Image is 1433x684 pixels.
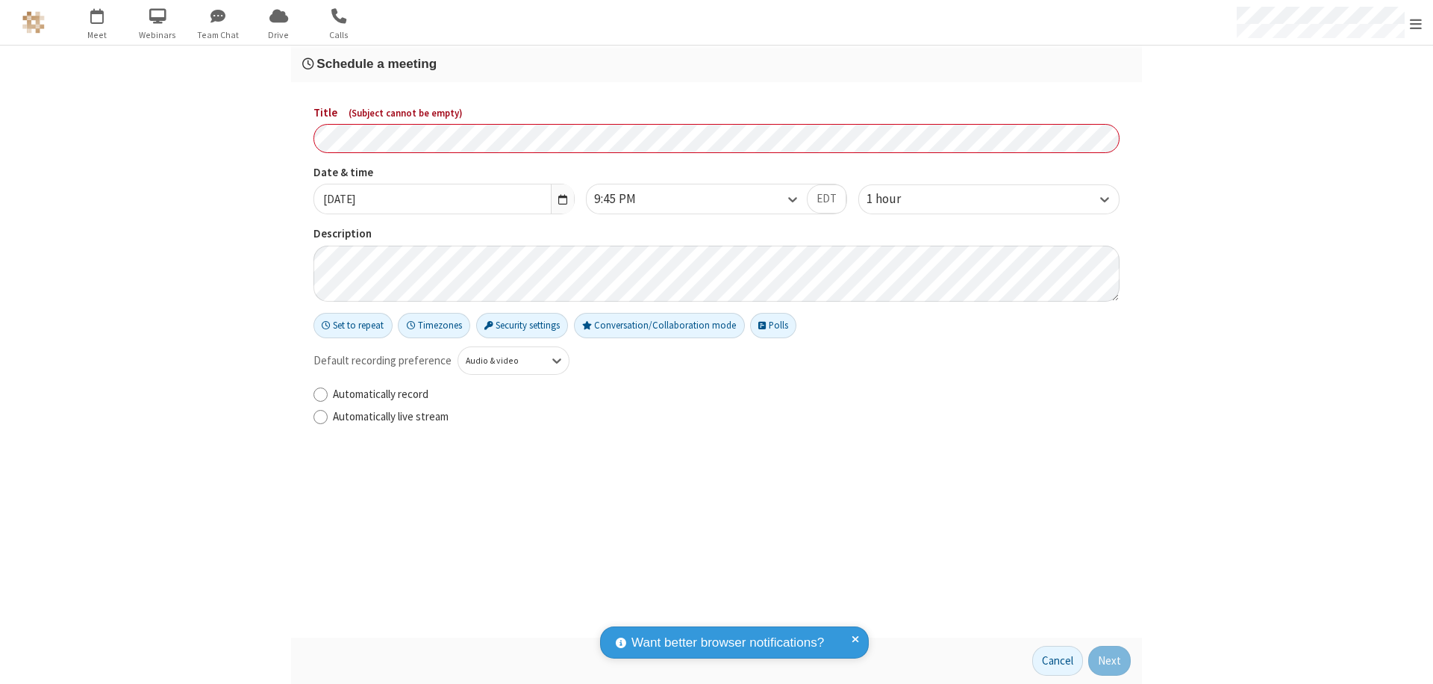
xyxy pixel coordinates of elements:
[190,28,246,42] span: Team Chat
[574,313,745,338] button: Conversation/Collaboration mode
[313,352,452,370] span: Default recording preference
[69,28,125,42] span: Meet
[631,633,824,653] span: Want better browser notifications?
[333,408,1120,426] label: Automatically live stream
[349,107,463,119] span: ( Subject cannot be empty )
[398,313,470,338] button: Timezones
[316,56,437,71] span: Schedule a meeting
[476,313,569,338] button: Security settings
[313,105,1120,122] label: Title
[594,190,661,209] div: 9:45 PM
[466,354,537,367] div: Audio & video
[867,190,926,209] div: 1 hour
[333,386,1120,403] label: Automatically record
[807,184,846,214] button: EDT
[313,313,393,338] button: Set to repeat
[311,28,367,42] span: Calls
[22,11,45,34] img: QA Selenium DO NOT DELETE OR CHANGE
[313,164,575,181] label: Date & time
[1088,646,1131,676] button: Next
[251,28,307,42] span: Drive
[750,313,796,338] button: Polls
[313,226,1120,243] label: Description
[1032,646,1083,676] button: Cancel
[130,28,186,42] span: Webinars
